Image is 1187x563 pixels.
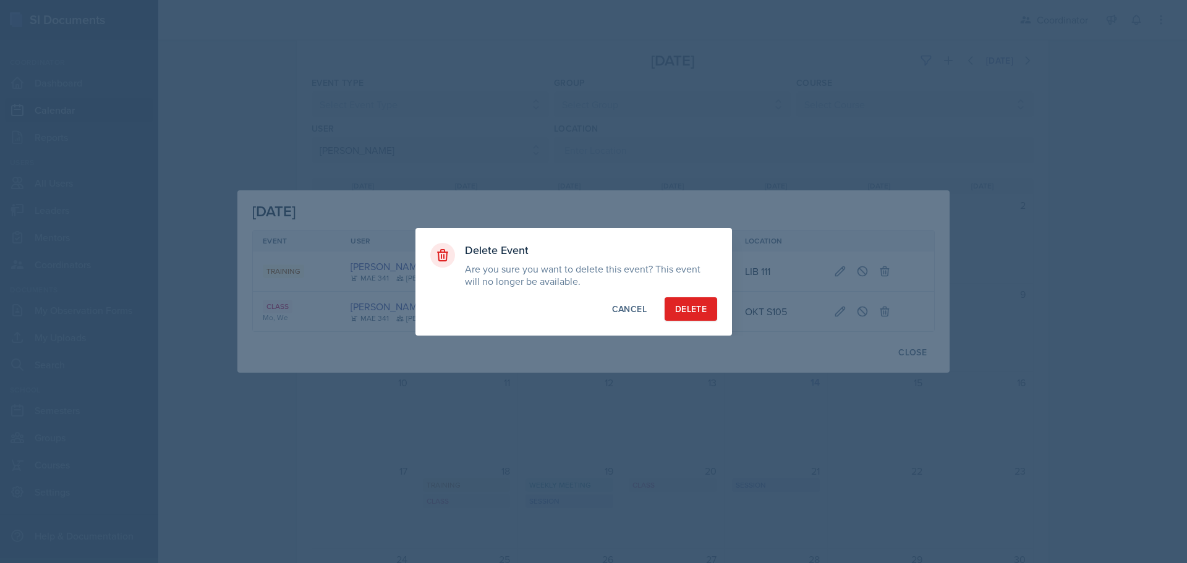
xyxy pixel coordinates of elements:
[675,303,707,315] div: Delete
[465,243,717,258] h3: Delete Event
[612,303,647,315] div: Cancel
[665,297,717,321] button: Delete
[465,263,717,287] p: Are you sure you want to delete this event? This event will no longer be available.
[602,297,657,321] button: Cancel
